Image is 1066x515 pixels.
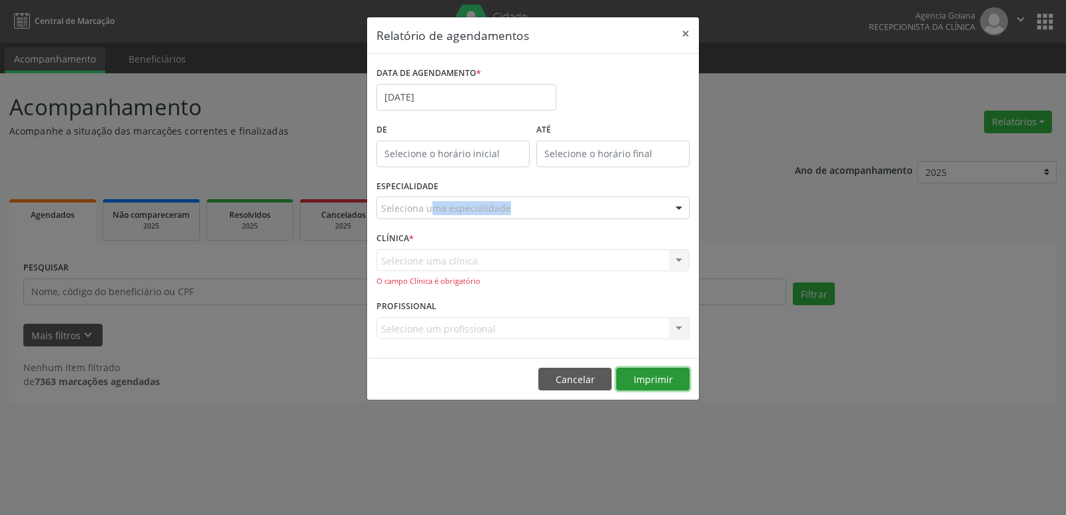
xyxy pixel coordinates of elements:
label: De [376,120,530,141]
input: Selecione o horário inicial [376,141,530,167]
input: Selecione o horário final [536,141,690,167]
label: PROFISSIONAL [376,296,436,317]
h5: Relatório de agendamentos [376,27,529,44]
button: Close [672,17,699,50]
label: DATA DE AGENDAMENTO [376,63,481,84]
label: ATÉ [536,120,690,141]
div: O campo Clínica é obrigatório [376,276,690,287]
button: Cancelar [538,368,612,390]
input: Selecione uma data ou intervalo [376,84,556,111]
label: CLÍNICA [376,229,414,249]
label: ESPECIALIDADE [376,177,438,197]
button: Imprimir [616,368,690,390]
span: Seleciona uma especialidade [381,201,511,215]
